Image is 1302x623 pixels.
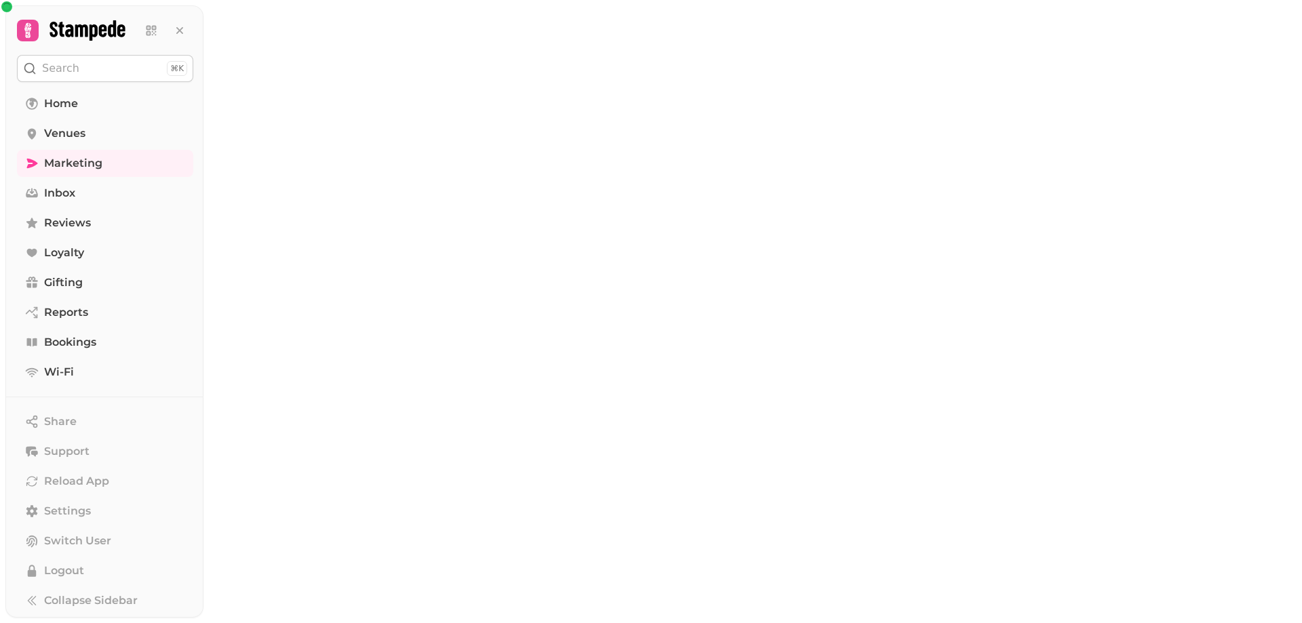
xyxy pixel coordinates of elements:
a: Home [17,90,193,117]
span: Home [44,96,78,112]
span: Bookings [44,334,96,350]
span: Loyalty [44,245,84,261]
a: Inbox [17,180,193,207]
span: Venues [44,125,85,142]
p: Search [42,60,79,77]
a: Bookings [17,329,193,356]
a: Reviews [17,209,193,237]
button: Reload App [17,468,193,495]
a: Reports [17,299,193,326]
button: Collapse Sidebar [17,587,193,614]
button: Support [17,438,193,465]
a: Settings [17,498,193,525]
a: Venues [17,120,193,147]
span: Gifting [44,275,83,291]
span: Reviews [44,215,91,231]
span: Collapse Sidebar [44,592,138,609]
button: Share [17,408,193,435]
div: ⌘K [167,61,187,76]
button: Logout [17,557,193,584]
span: Inbox [44,185,75,201]
a: Wi-Fi [17,359,193,386]
span: Wi-Fi [44,364,74,380]
a: Gifting [17,269,193,296]
span: Logout [44,563,84,579]
span: Switch User [44,533,111,549]
span: Support [44,443,90,460]
button: Search⌘K [17,55,193,82]
span: Marketing [44,155,102,172]
span: Share [44,414,77,430]
a: Marketing [17,150,193,177]
span: Reports [44,304,88,321]
span: Settings [44,503,91,519]
button: Switch User [17,527,193,555]
a: Loyalty [17,239,193,266]
span: Reload App [44,473,109,489]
